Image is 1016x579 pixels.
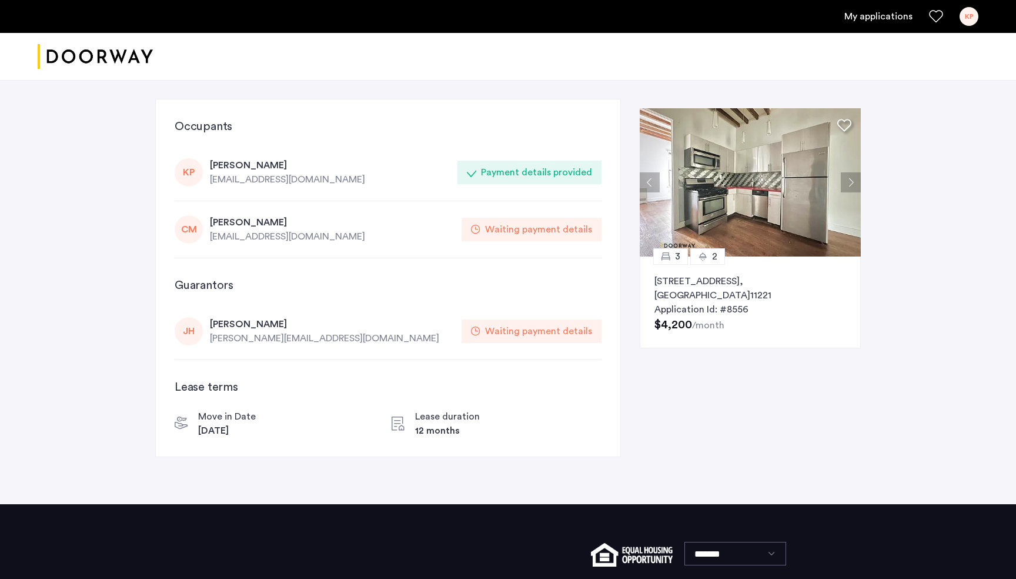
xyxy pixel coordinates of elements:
[415,424,480,438] div: 12 months
[198,424,256,438] div: [DATE]
[175,215,203,244] div: CM
[485,324,592,338] div: Waiting payment details
[198,410,256,424] div: Move in Date
[210,229,454,244] div: [EMAIL_ADDRESS][DOMAIN_NAME]
[210,158,450,172] div: [PERSON_NAME]
[841,172,861,192] button: Next apartment
[485,222,592,237] div: Waiting payment details
[210,215,454,229] div: [PERSON_NAME]
[38,35,153,79] img: logo
[481,165,592,179] div: Payment details provided
[960,7,978,26] div: KP
[640,257,861,348] a: 32[STREET_ADDRESS], [GEOGRAPHIC_DATA]11221Application Id: #8556
[684,542,786,565] select: Language select
[654,305,748,314] span: Application Id: #8556
[175,379,601,395] h3: Lease terms
[175,118,601,135] h3: Occupants
[210,331,454,345] div: [PERSON_NAME][EMAIL_ADDRESS][DOMAIN_NAME]
[175,277,601,294] h3: Guarantors
[712,249,717,264] span: 2
[654,274,846,302] p: [STREET_ADDRESS] 11221
[415,410,480,424] div: Lease duration
[967,532,1004,567] iframe: chat widget
[640,108,861,257] img: 2012_638599454823354595.jpeg
[175,317,203,345] div: JH
[38,35,153,79] a: Cazamio logo
[210,172,450,187] div: [EMAIL_ADDRESS][DOMAIN_NAME]
[844,9,913,24] a: My application
[675,249,680,264] span: 3
[640,172,660,192] button: Previous apartment
[175,158,203,187] div: KP
[210,317,454,331] div: [PERSON_NAME]
[654,319,692,331] span: $4,200
[591,543,673,567] img: equal-housing.png
[692,321,724,330] sub: /month
[929,9,943,24] a: Favorites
